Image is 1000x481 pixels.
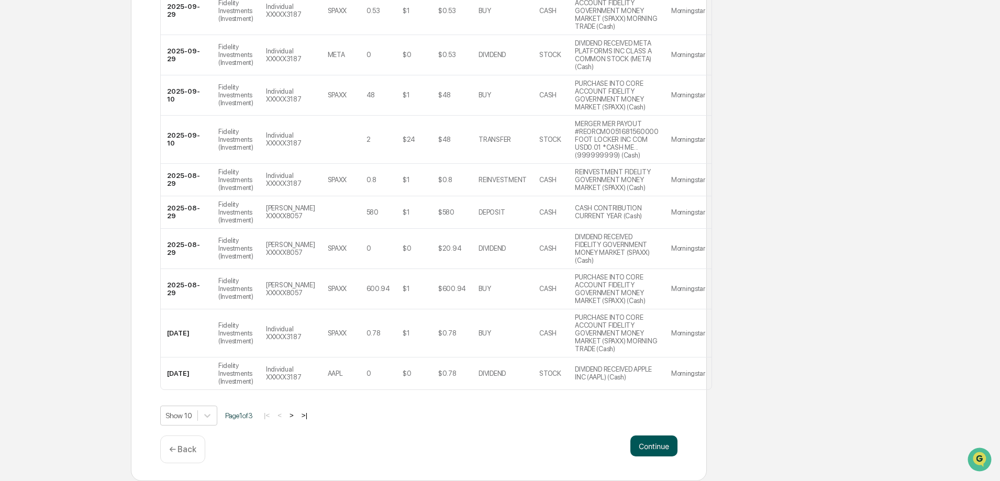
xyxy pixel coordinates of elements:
[438,208,454,216] div: $580
[575,39,659,71] div: DIVIDEND RECEIVED META PLATFORMS INC CLASS A COMMON STOCK (META) (Cash)
[575,80,659,111] div: PURCHASE INTO CORE ACCOUNT FIDELITY GOVERNMENT MONEY MARKET (SPAXX) (Cash)
[21,206,66,216] span: Data Lookup
[539,285,557,293] div: CASH
[438,91,451,99] div: $48
[575,204,659,220] div: CASH CONTRIBUTION CURRENT YEAR (Cash)
[274,411,285,420] button: <
[403,329,409,337] div: $1
[10,116,70,125] div: Past conversations
[10,80,29,99] img: 1746055101610-c473b297-6a78-478c-a979-82029cc54cd1
[539,329,557,337] div: CASH
[403,7,409,15] div: $1
[32,142,85,151] span: [PERSON_NAME]
[438,370,457,377] div: $0.78
[260,357,321,389] td: Individual XXXXX3187
[218,43,253,66] div: Fidelity Investments (Investment)
[22,80,41,99] img: 8933085812038_c878075ebb4cc5468115_72.jpg
[479,370,506,377] div: DIVIDEND
[539,370,561,377] div: STOCK
[366,176,376,184] div: 0.8
[479,176,527,184] div: REINVESTMENT
[539,91,557,99] div: CASH
[93,142,114,151] span: [DATE]
[479,136,511,143] div: TRANSFER
[575,273,659,305] div: PURCHASE INTO CORE ACCOUNT FIDELITY GOVERNMENT MONEY MARKET (SPAXX) (Cash)
[479,91,491,99] div: BUY
[575,120,659,159] div: MERGER MER PAYOUT #REORCM0051681560000 FOOT LOCKER INC COM USD0.01 *CASH ME... (999999999) (Cash)
[575,168,659,192] div: REINVESTMENT FIDELITY GOVERNMENT MONEY MARKET (SPAXX) (Cash)
[21,186,68,196] span: Preclearance
[10,207,19,215] div: 🔎
[665,164,712,196] td: Morningstar
[438,7,456,15] div: $0.53
[665,75,712,116] td: Morningstar
[438,51,456,59] div: $0.53
[328,370,343,377] div: AAPL
[403,176,409,184] div: $1
[161,196,212,229] td: 2025-08-29
[161,269,212,309] td: 2025-08-29
[479,285,491,293] div: BUY
[162,114,191,127] button: See all
[438,285,466,293] div: $600.94
[328,91,347,99] div: SPAXX
[479,244,506,252] div: DIVIDEND
[161,164,212,196] td: 2025-08-29
[366,51,371,59] div: 0
[218,362,253,385] div: Fidelity Investments (Investment)
[328,176,347,184] div: SPAXX
[403,370,411,377] div: $0
[665,196,712,229] td: Morningstar
[665,229,712,269] td: Morningstar
[260,35,321,75] td: Individual XXXXX3187
[161,357,212,389] td: [DATE]
[328,244,347,252] div: SPAXX
[225,411,253,420] span: Page 1 of 3
[665,269,712,309] td: Morningstar
[328,285,347,293] div: SPAXX
[366,285,390,293] div: 600.94
[403,51,411,59] div: $0
[539,208,557,216] div: CASH
[161,116,212,164] td: 2025-09-10
[218,83,253,107] div: Fidelity Investments (Investment)
[539,136,561,143] div: STOCK
[298,411,310,420] button: >|
[87,142,91,151] span: •
[161,75,212,116] td: 2025-09-10
[539,51,561,59] div: STOCK
[10,187,19,195] div: 🖐️
[366,329,381,337] div: 0.78
[260,229,321,269] td: [PERSON_NAME] XXXXX8057
[10,22,191,39] p: How can we help?
[218,237,253,260] div: Fidelity Investments (Investment)
[366,91,375,99] div: 48
[575,233,659,264] div: DIVIDEND RECEIVED FIDELITY GOVERNMENT MONEY MARKET (SPAXX) (Cash)
[665,309,712,357] td: Morningstar
[6,182,72,200] a: 🖐️Preclearance
[403,136,415,143] div: $24
[665,116,712,164] td: Morningstar
[260,75,321,116] td: Individual XXXXX3187
[539,176,557,184] div: CASH
[218,277,253,300] div: Fidelity Investments (Investment)
[366,244,371,252] div: 0
[366,7,380,15] div: 0.53
[286,411,297,420] button: >
[479,51,506,59] div: DIVIDEND
[21,143,29,151] img: 1746055101610-c473b297-6a78-478c-a979-82029cc54cd1
[575,365,659,381] div: DIVIDEND RECEIVED APPLE INC (AAPL) (Cash)
[260,164,321,196] td: Individual XXXXX3187
[479,329,491,337] div: BUY
[218,168,253,192] div: Fidelity Investments (Investment)
[260,196,321,229] td: [PERSON_NAME] XXXXX8057
[86,186,130,196] span: Attestations
[438,329,457,337] div: $0.78
[438,244,461,252] div: $20.94
[403,285,409,293] div: $1
[74,231,127,239] a: Powered byPylon
[539,244,557,252] div: CASH
[178,83,191,96] button: Start new chat
[260,269,321,309] td: [PERSON_NAME] XXXXX8057
[403,244,411,252] div: $0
